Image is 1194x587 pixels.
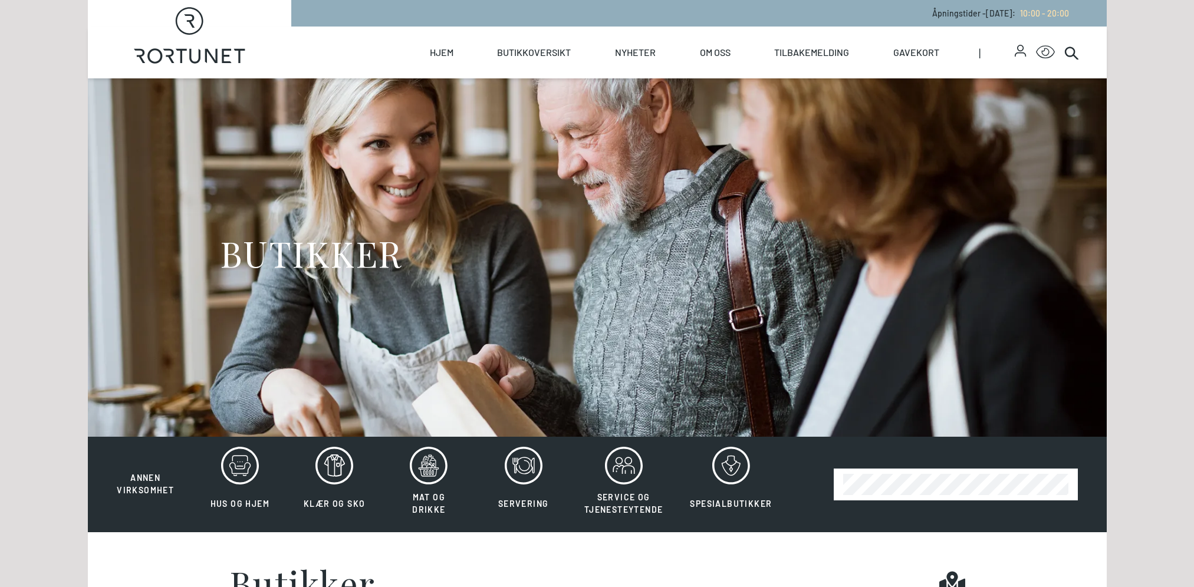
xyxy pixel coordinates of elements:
button: Annen virksomhet [100,446,192,497]
button: Open Accessibility Menu [1036,43,1055,62]
span: Mat og drikke [412,492,445,515]
button: Klær og sko [288,446,380,523]
span: Hus og hjem [210,499,269,509]
span: | [979,27,1015,78]
button: Servering [478,446,570,523]
a: Hjem [430,27,453,78]
a: 10:00 - 20:00 [1015,8,1069,18]
button: Hus og hjem [194,446,286,523]
a: Nyheter [615,27,656,78]
button: Spesialbutikker [677,446,784,523]
a: Gavekort [893,27,939,78]
h1: BUTIKKER [220,231,402,275]
span: Spesialbutikker [690,499,772,509]
a: Om oss [700,27,731,78]
span: 10:00 - 20:00 [1020,8,1069,18]
p: Åpningstider - [DATE] : [932,7,1069,19]
span: Servering [498,499,549,509]
a: Butikkoversikt [497,27,571,78]
span: Annen virksomhet [117,473,174,495]
button: Service og tjenesteytende [572,446,676,523]
a: Tilbakemelding [774,27,849,78]
span: Service og tjenesteytende [584,492,663,515]
span: Klær og sko [304,499,365,509]
button: Mat og drikke [383,446,475,523]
